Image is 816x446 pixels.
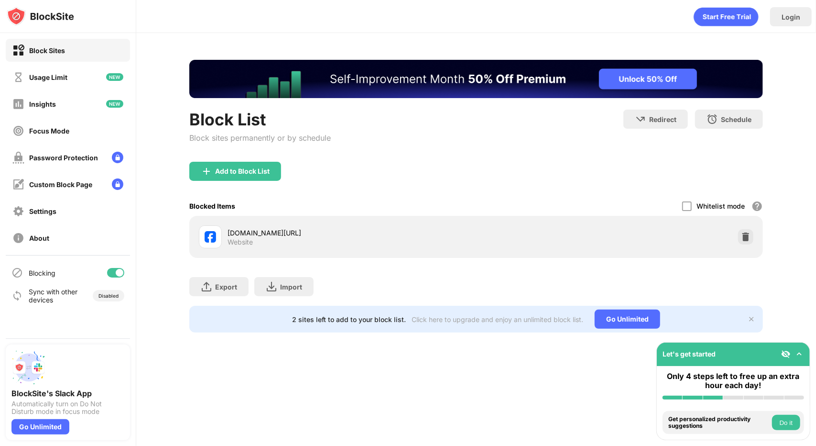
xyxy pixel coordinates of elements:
iframe: Banner [189,60,763,98]
img: eye-not-visible.svg [781,349,791,359]
div: Custom Block Page [29,180,92,189]
img: customize-block-page-off.svg [12,178,24,190]
div: Block sites permanently or by schedule [189,133,331,143]
div: Settings [29,207,56,215]
img: password-protection-off.svg [12,152,24,164]
div: Blocked Items [189,202,235,210]
div: About [29,234,49,242]
img: omni-setup-toggle.svg [794,349,804,359]
img: block-on.svg [12,45,24,56]
div: Get personalized productivity suggestions [668,416,770,430]
div: [DOMAIN_NAME][URL] [228,228,476,238]
img: new-icon.svg [106,73,123,81]
div: Automatically turn on Do Not Disturb mode in focus mode [11,400,124,415]
img: new-icon.svg [106,100,123,108]
div: Usage Limit [29,73,67,81]
div: Password Protection [29,154,98,162]
img: favicons [205,231,216,243]
div: Go Unlimited [11,419,69,435]
img: blocking-icon.svg [11,267,23,279]
div: Import [280,283,302,291]
div: Only 4 steps left to free up an extra hour each day! [663,372,804,390]
div: 2 sites left to add to your block list. [292,315,406,323]
div: Focus Mode [29,127,69,135]
img: settings-off.svg [12,205,24,217]
img: focus-off.svg [12,125,24,137]
div: Blocking [29,269,55,277]
div: BlockSite's Slack App [11,389,124,398]
div: Click here to upgrade and enjoy an unlimited block list. [412,315,583,323]
div: animation [694,7,759,26]
div: Sync with other devices [29,288,78,304]
div: Disabled [98,293,119,299]
div: Let's get started [663,350,716,358]
div: Block List [189,110,331,129]
div: Whitelist mode [696,202,745,210]
img: insights-off.svg [12,98,24,110]
img: time-usage-off.svg [12,71,24,83]
div: Export [215,283,237,291]
div: Add to Block List [215,167,270,175]
div: Go Unlimited [595,310,660,329]
div: Redirect [649,115,676,123]
img: x-button.svg [748,315,755,323]
img: about-off.svg [12,232,24,244]
div: Login [782,13,800,21]
button: Do it [772,415,800,430]
img: logo-blocksite.svg [7,7,74,26]
div: Website [228,238,253,246]
img: lock-menu.svg [112,152,123,163]
div: Insights [29,100,56,108]
img: sync-icon.svg [11,290,23,301]
div: Schedule [721,115,751,123]
div: Block Sites [29,46,65,55]
img: push-slack.svg [11,350,46,385]
img: lock-menu.svg [112,178,123,190]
